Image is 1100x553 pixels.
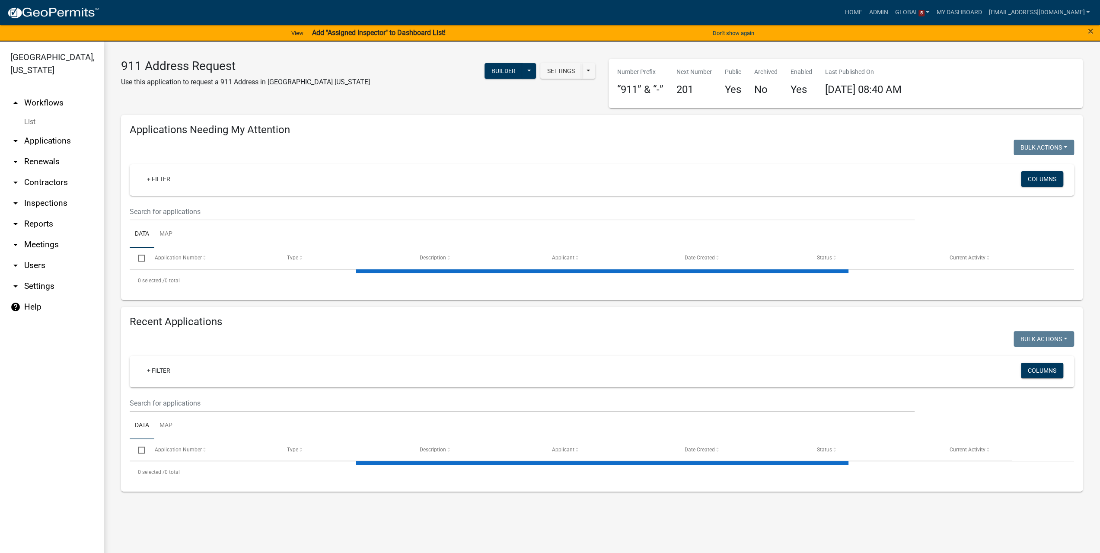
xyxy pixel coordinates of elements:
[130,412,154,440] a: Data
[10,198,21,208] i: arrow_drop_down
[10,136,21,146] i: arrow_drop_down
[817,255,832,261] span: Status
[420,255,446,261] span: Description
[130,439,146,460] datatable-header-cell: Select
[809,439,941,460] datatable-header-cell: Status
[411,439,544,460] datatable-header-cell: Description
[941,439,1074,460] datatable-header-cell: Current Activity
[950,447,985,453] span: Current Activity
[1021,363,1063,378] button: Columns
[288,26,307,40] a: View
[154,412,178,440] a: Map
[140,363,177,378] a: + Filter
[130,461,1074,483] div: 0 total
[544,439,676,460] datatable-header-cell: Applicant
[1021,171,1063,187] button: Columns
[121,77,370,87] p: Use this application to request a 911 Address in [GEOGRAPHIC_DATA] [US_STATE]
[791,83,812,96] h4: Yes
[10,302,21,312] i: help
[933,4,985,21] a: My Dashboard
[130,270,1074,291] div: 0 total
[676,67,712,77] p: Next Number
[825,83,902,96] span: [DATE] 08:40 AM
[809,248,941,269] datatable-header-cell: Status
[825,67,902,77] p: Last Published On
[130,221,154,248] a: Data
[685,447,715,453] span: Date Created
[10,177,21,188] i: arrow_drop_down
[544,248,676,269] datatable-header-cell: Applicant
[941,248,1074,269] datatable-header-cell: Current Activity
[411,248,544,269] datatable-header-cell: Description
[130,248,146,269] datatable-header-cell: Select
[485,63,523,79] button: Builder
[154,221,178,248] a: Map
[540,63,582,79] button: Settings
[552,255,574,261] span: Applicant
[892,4,933,21] a: Global5
[725,83,741,96] h4: Yes
[287,447,298,453] span: Type
[1088,26,1094,36] button: Close
[1014,140,1074,155] button: Bulk Actions
[725,67,741,77] p: Public
[676,248,809,269] datatable-header-cell: Date Created
[709,26,758,40] button: Don't show again
[121,59,370,74] h3: 911 Address Request
[146,439,279,460] datatable-header-cell: Application Number
[617,83,663,96] h4: “911” & “-”
[146,248,279,269] datatable-header-cell: Application Number
[552,447,574,453] span: Applicant
[138,278,165,284] span: 0 selected /
[130,203,915,221] input: Search for applications
[1088,25,1094,37] span: ×
[842,4,866,21] a: Home
[817,447,832,453] span: Status
[130,394,915,412] input: Search for applications
[312,29,446,37] strong: Add "Assigned Inspector" to Dashboard List!
[10,281,21,291] i: arrow_drop_down
[10,157,21,167] i: arrow_drop_down
[130,124,1074,136] h4: Applications Needing My Attention
[617,67,663,77] p: Number Prefix
[791,67,812,77] p: Enabled
[685,255,715,261] span: Date Created
[754,83,778,96] h4: No
[420,447,446,453] span: Description
[950,255,985,261] span: Current Activity
[10,219,21,229] i: arrow_drop_down
[10,240,21,250] i: arrow_drop_down
[985,4,1093,21] a: [EMAIL_ADDRESS][DOMAIN_NAME]
[1014,331,1074,347] button: Bulk Actions
[10,260,21,271] i: arrow_drop_down
[140,171,177,187] a: + Filter
[279,439,411,460] datatable-header-cell: Type
[754,67,778,77] p: Archived
[866,4,892,21] a: Admin
[10,98,21,108] i: arrow_drop_up
[918,10,925,17] span: 5
[155,447,202,453] span: Application Number
[676,439,809,460] datatable-header-cell: Date Created
[279,248,411,269] datatable-header-cell: Type
[155,255,202,261] span: Application Number
[138,469,165,475] span: 0 selected /
[676,83,712,96] h4: 201
[130,316,1074,328] h4: Recent Applications
[287,255,298,261] span: Type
